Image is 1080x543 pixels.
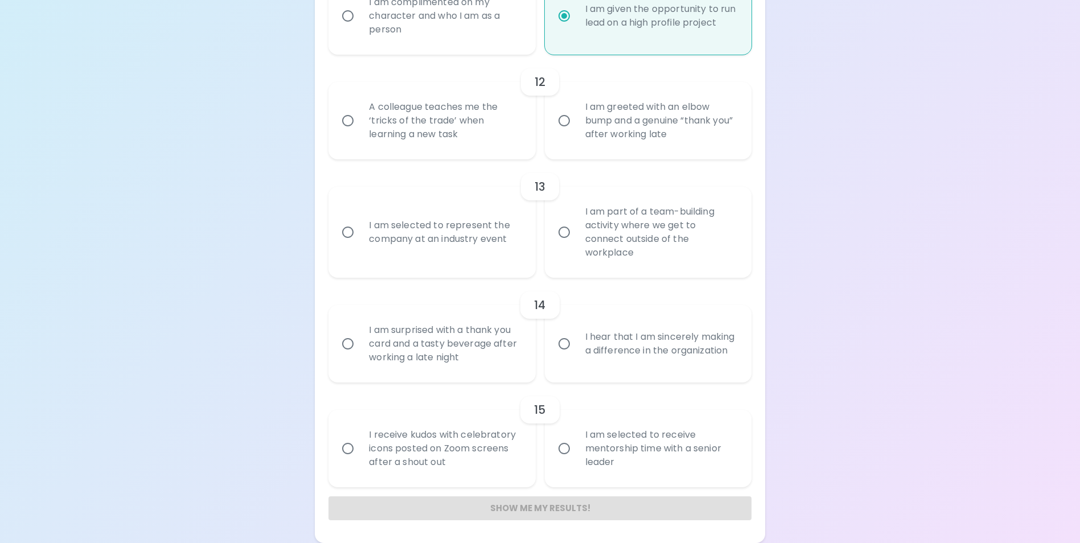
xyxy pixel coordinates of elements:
[535,178,545,196] h6: 13
[328,278,751,382] div: choice-group-check
[535,73,545,91] h6: 12
[328,382,751,487] div: choice-group-check
[360,87,529,155] div: A colleague teaches me the ‘tricks of the trade’ when learning a new task
[534,401,545,419] h6: 15
[328,55,751,159] div: choice-group-check
[360,205,529,260] div: I am selected to represent the company at an industry event
[576,414,745,483] div: I am selected to receive mentorship time with a senior leader
[328,159,751,278] div: choice-group-check
[360,414,529,483] div: I receive kudos with celebratory icons posted on Zoom screens after a shout out
[576,87,745,155] div: I am greeted with an elbow bump and a genuine “thank you” after working late
[360,310,529,378] div: I am surprised with a thank you card and a tasty beverage after working a late night
[534,296,545,314] h6: 14
[576,191,745,273] div: I am part of a team-building activity where we get to connect outside of the workplace
[576,316,745,371] div: I hear that I am sincerely making a difference in the organization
